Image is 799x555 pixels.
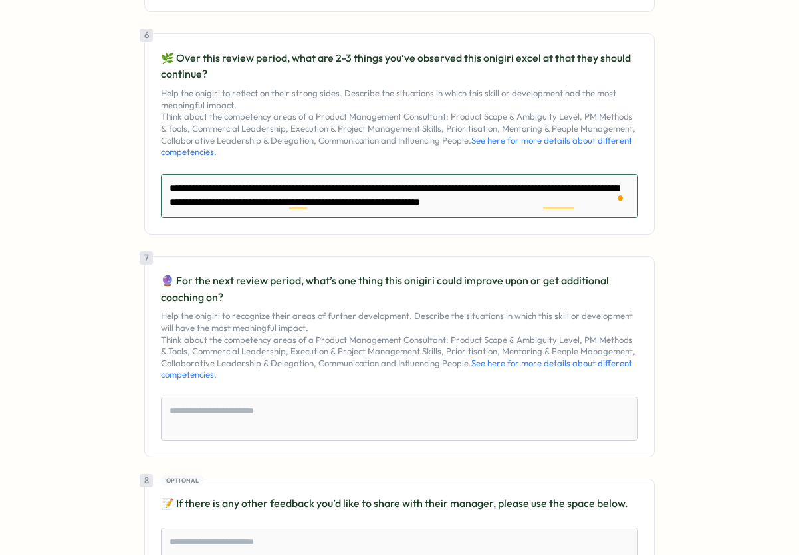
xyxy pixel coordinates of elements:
[140,474,153,487] div: 8
[161,135,632,158] a: See here for more details about different competencies.
[166,476,199,485] span: Optional
[161,273,638,306] p: 🔮 For the next review period, what’s one thing this onigiri could improve upon or get additional ...
[140,29,153,42] div: 6
[161,310,638,381] p: Help the onigiri to recognize their areas of further development. Describe the situations in whic...
[161,174,638,218] textarea: To enrich screen reader interactions, please activate Accessibility in Grammarly extension settings
[161,88,638,158] p: Help the onigiri to reflect on their strong sides. Describe the situations in which this skill or...
[161,358,632,380] a: See here for more details about different competencies.
[161,495,638,512] p: 📝 If there is any other feedback you’d like to share with their manager, please use the space below.
[140,251,153,265] div: 7
[161,50,638,83] p: 🌿 Over this review period, what are 2-3 things you’ve observed this onigiri excel at that they sh...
